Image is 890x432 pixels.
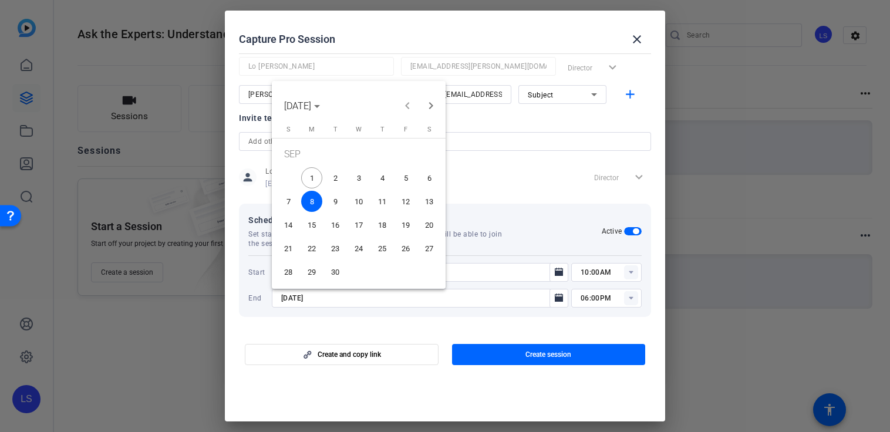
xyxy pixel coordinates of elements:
[372,191,393,212] span: 11
[370,237,394,260] button: September 25, 2025
[394,237,417,260] button: September 26, 2025
[323,213,347,237] button: September 16, 2025
[372,214,393,235] span: 18
[395,238,416,259] span: 26
[394,190,417,213] button: September 12, 2025
[277,237,300,260] button: September 21, 2025
[323,190,347,213] button: September 9, 2025
[278,261,299,282] span: 28
[348,191,369,212] span: 10
[370,166,394,190] button: September 4, 2025
[419,191,440,212] span: 13
[380,126,385,133] span: T
[348,167,369,188] span: 3
[417,190,441,213] button: September 13, 2025
[277,190,300,213] button: September 7, 2025
[348,238,369,259] span: 24
[309,126,315,133] span: M
[301,191,322,212] span: 8
[325,167,346,188] span: 2
[419,238,440,259] span: 27
[417,213,441,237] button: September 20, 2025
[419,167,440,188] span: 6
[356,126,362,133] span: W
[278,214,299,235] span: 14
[325,261,346,282] span: 30
[325,238,346,259] span: 23
[427,126,431,133] span: S
[348,214,369,235] span: 17
[300,260,323,283] button: September 29, 2025
[323,166,347,190] button: September 2, 2025
[417,237,441,260] button: September 27, 2025
[300,213,323,237] button: September 15, 2025
[300,166,323,190] button: September 1, 2025
[372,167,393,188] span: 4
[301,238,322,259] span: 22
[277,213,300,237] button: September 14, 2025
[395,191,416,212] span: 12
[323,237,347,260] button: September 23, 2025
[301,214,322,235] span: 15
[284,100,311,112] span: [DATE]
[301,167,322,188] span: 1
[333,126,338,133] span: T
[394,213,417,237] button: September 19, 2025
[419,214,440,235] span: 20
[300,237,323,260] button: September 22, 2025
[370,190,394,213] button: September 11, 2025
[419,94,443,117] button: Next month
[286,126,291,133] span: S
[278,191,299,212] span: 7
[372,238,393,259] span: 25
[301,261,322,282] span: 29
[325,191,346,212] span: 9
[370,213,394,237] button: September 18, 2025
[347,190,370,213] button: September 10, 2025
[395,167,416,188] span: 5
[394,166,417,190] button: September 5, 2025
[300,190,323,213] button: September 8, 2025
[325,214,346,235] span: 16
[278,238,299,259] span: 21
[347,237,370,260] button: September 24, 2025
[417,166,441,190] button: September 6, 2025
[347,166,370,190] button: September 3, 2025
[395,214,416,235] span: 19
[277,260,300,283] button: September 28, 2025
[323,260,347,283] button: September 30, 2025
[347,213,370,237] button: September 17, 2025
[279,95,325,116] button: Choose month and year
[404,126,407,133] span: F
[277,143,441,166] td: SEP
